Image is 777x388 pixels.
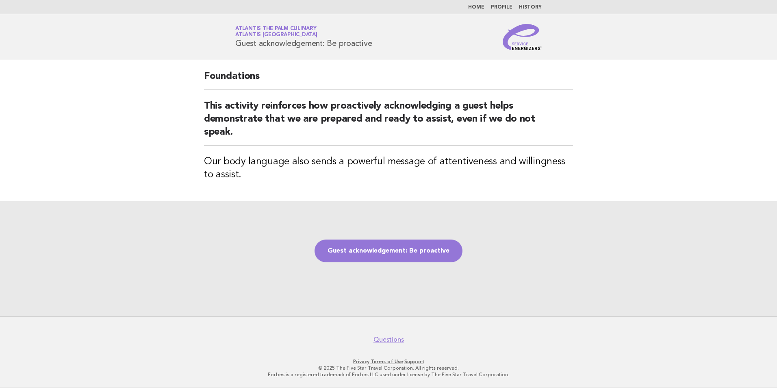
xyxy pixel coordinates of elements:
a: Atlantis The Palm CulinaryAtlantis [GEOGRAPHIC_DATA] [235,26,317,37]
a: Support [404,359,424,364]
a: Guest acknowledgement: Be proactive [315,240,462,262]
a: Questions [373,336,404,344]
img: Service Energizers [503,24,542,50]
a: Home [468,5,484,10]
p: Forbes is a registered trademark of Forbes LLC used under license by The Five Star Travel Corpora... [140,371,637,378]
h2: This activity reinforces how proactively acknowledging a guest helps demonstrate that we are prep... [204,100,573,146]
a: Profile [491,5,512,10]
span: Atlantis [GEOGRAPHIC_DATA] [235,33,317,38]
p: © 2025 The Five Star Travel Corporation. All rights reserved. [140,365,637,371]
h3: Our body language also sends a powerful message of attentiveness and willingness to assist. [204,155,573,181]
h2: Foundations [204,70,573,90]
h1: Guest acknowledgement: Be proactive [235,26,372,48]
p: · · [140,358,637,365]
a: Terms of Use [371,359,403,364]
a: History [519,5,542,10]
a: Privacy [353,359,369,364]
